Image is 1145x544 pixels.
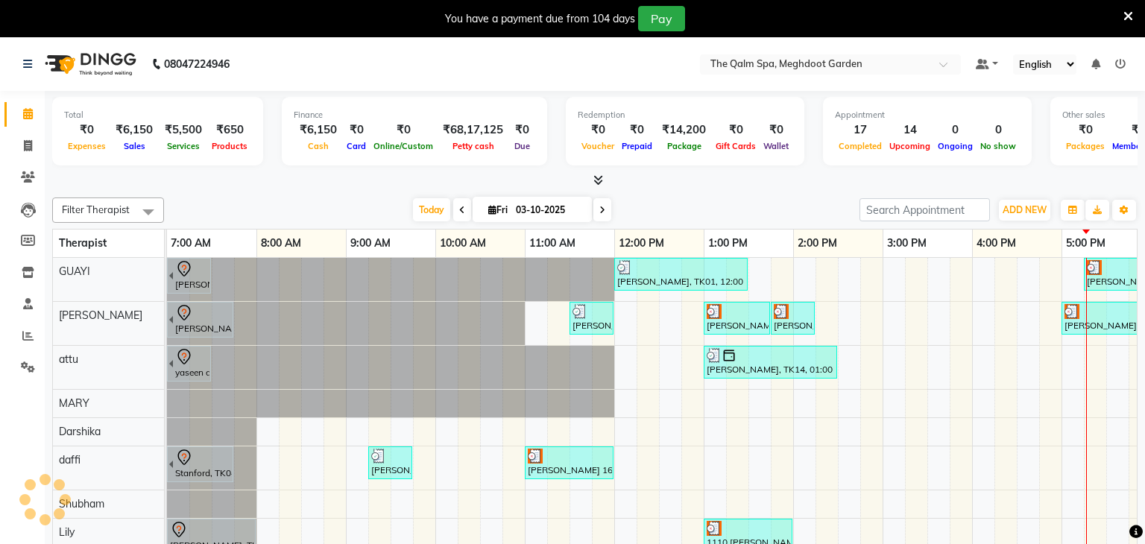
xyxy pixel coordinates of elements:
[712,121,760,139] div: ₹0
[571,304,612,332] div: [PERSON_NAME], TK16, 11:30 AM-12:00 PM, [DEMOGRAPHIC_DATA] HAIRCUT
[174,260,209,291] div: [PERSON_NAME], TK03, 06:30 AM-07:30 AM, Swedish De-Stress - 60 Mins
[164,43,230,85] b: 08047224946
[835,121,886,139] div: 17
[413,198,450,221] span: Today
[772,304,813,332] div: [PERSON_NAME] 2403, TK18, 01:45 PM-02:15 PM, D - TAN
[578,141,618,151] span: Voucher
[526,233,579,254] a: 11:00 AM
[59,352,78,366] span: attu
[1062,141,1108,151] span: Packages
[59,265,90,278] span: GUAYI
[370,121,437,139] div: ₹0
[760,141,792,151] span: Wallet
[859,198,990,221] input: Search Appointment
[835,141,886,151] span: Completed
[59,525,75,539] span: Lily
[663,141,705,151] span: Package
[618,141,656,151] span: Prepaid
[62,203,130,215] span: Filter Therapist
[511,141,534,151] span: Due
[934,121,977,139] div: 0
[163,141,204,151] span: Services
[343,121,370,139] div: ₹0
[436,233,490,254] a: 10:00 AM
[64,109,251,121] div: Total
[705,348,836,376] div: [PERSON_NAME], TK14, 01:00 PM-02:30 PM, Javanese Pampering - 90 Mins
[174,348,209,379] div: yaseen alghadeer 2207, TK11, 06:00 AM-07:30 AM, Javanese Pampering - 90 Mins
[59,425,101,438] span: Darshika
[294,121,343,139] div: ₹6,150
[370,449,411,477] div: [PERSON_NAME], TK10, 09:15 AM-09:45 AM, De-Stress Back & Shoulder Massage - 30 Mins
[370,141,437,151] span: Online/Custom
[977,141,1020,151] span: No show
[449,141,498,151] span: Petty cash
[120,141,149,151] span: Sales
[167,233,215,254] a: 7:00 AM
[437,121,509,139] div: ₹68,17,125
[616,260,746,288] div: [PERSON_NAME], TK01, 12:00 PM-01:30 PM, Javanese Pampering - 90 Mins
[304,141,332,151] span: Cash
[110,121,159,139] div: ₹6,150
[526,449,612,477] div: [PERSON_NAME] 1621, TK06, 11:00 AM-12:00 PM, Javanese Pampering - 60 Mins
[934,141,977,151] span: Ongoing
[159,121,208,139] div: ₹5,500
[257,233,305,254] a: 8:00 AM
[1062,121,1108,139] div: ₹0
[59,396,89,410] span: MARY
[64,121,110,139] div: ₹0
[59,309,142,322] span: [PERSON_NAME]
[509,121,535,139] div: ₹0
[578,109,792,121] div: Redemption
[294,109,535,121] div: Finance
[485,204,511,215] span: Fri
[59,236,107,250] span: Therapist
[1003,204,1047,215] span: ADD NEW
[618,121,656,139] div: ₹0
[999,200,1050,221] button: ADD NEW
[977,121,1020,139] div: 0
[656,121,712,139] div: ₹14,200
[445,11,635,27] div: You have a payment due from 104 days
[704,233,751,254] a: 1:00 PM
[174,304,232,335] div: [PERSON_NAME], TK08, 06:45 AM-07:45 AM, Fusion Therapy - 60 Mins
[64,141,110,151] span: Expenses
[615,233,668,254] a: 12:00 PM
[886,141,934,151] span: Upcoming
[794,233,841,254] a: 2:00 PM
[886,121,934,139] div: 14
[343,141,370,151] span: Card
[705,304,769,332] div: [PERSON_NAME] 2403, TK18, 01:00 PM-01:45 PM, [DEMOGRAPHIC_DATA] HAIR COLOUR
[208,141,251,151] span: Products
[208,121,251,139] div: ₹650
[835,109,1020,121] div: Appointment
[712,141,760,151] span: Gift Cards
[174,449,232,480] div: Stanford, TK04, 06:45 AM-07:45 AM, Swedish De-Stress - 60 Mins
[883,233,930,254] a: 3:00 PM
[38,43,140,85] img: logo
[59,453,81,466] span: daffi
[578,121,618,139] div: ₹0
[59,497,104,510] span: Shubham
[973,233,1020,254] a: 4:00 PM
[347,233,394,254] a: 9:00 AM
[511,199,586,221] input: 2025-10-03
[1062,233,1109,254] a: 5:00 PM
[638,6,685,31] button: Pay
[760,121,792,139] div: ₹0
